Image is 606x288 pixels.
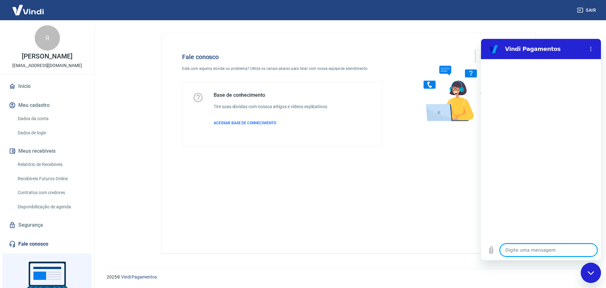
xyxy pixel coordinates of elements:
p: [PERSON_NAME] [22,53,72,60]
button: Meus recebíveis [8,144,87,158]
h5: Base de conhecimento [214,92,328,98]
a: Contratos com credores [15,186,87,199]
button: Meu cadastro [8,98,87,112]
a: Fale conosco [8,237,87,251]
a: Vindi Pagamentos [121,274,157,279]
button: Sair [576,4,598,16]
p: Está com alguma dúvida ou problema? Utilize os canais abaixo para falar com nossa equipe de atend... [182,66,382,71]
img: Fale conosco [411,43,507,127]
a: Dados de login [15,126,87,139]
a: Relatório de Recebíveis [15,158,87,171]
a: Disponibilização de agenda [15,200,87,213]
a: Segurança [8,218,87,232]
p: 2025 © [107,274,591,280]
a: Dados da conta [15,112,87,125]
img: Vindi [8,0,49,20]
h4: Fale conosco [182,53,382,61]
p: [EMAIL_ADDRESS][DOMAIN_NAME] [12,62,82,69]
h6: Tire suas dúvidas com nossos artigos e vídeos explicativos. [214,103,328,110]
a: Início [8,79,87,93]
div: R [35,25,60,51]
a: ACESSAR BASE DE CONHECIMENTO [214,120,328,126]
iframe: Botão para abrir a janela de mensagens, conversa em andamento [581,263,601,283]
span: ACESSAR BASE DE CONHECIMENTO [214,121,276,125]
a: Recebíveis Futuros Online [15,172,87,185]
iframe: Janela de mensagens [481,39,601,260]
